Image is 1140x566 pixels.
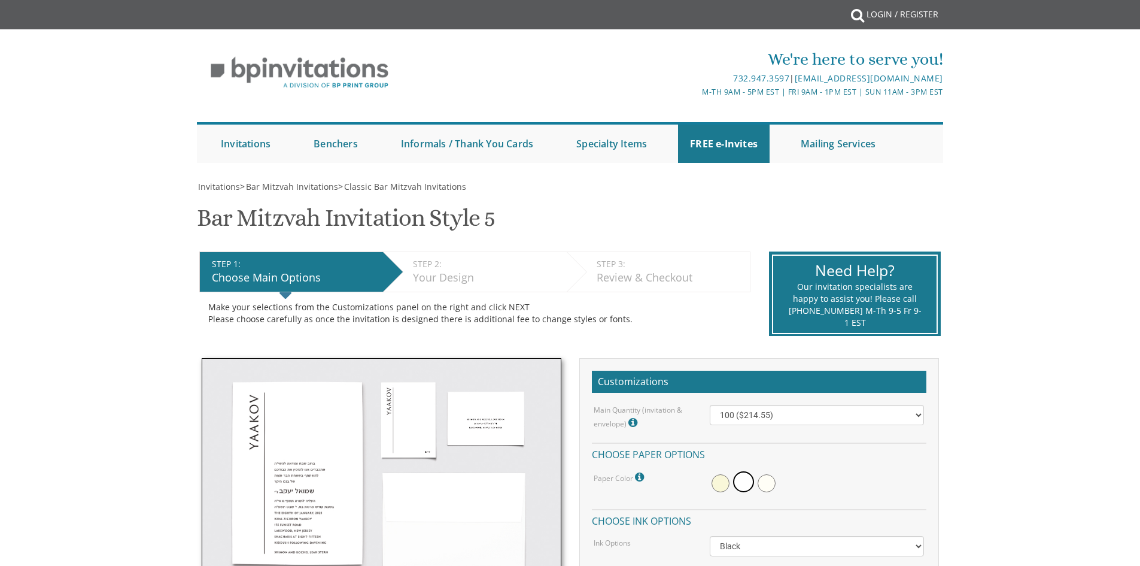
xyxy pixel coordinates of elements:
h4: Choose paper options [592,443,926,464]
label: Main Quantity (invitation & envelope) [594,405,692,431]
div: Our invitation specialists are happy to assist you! Please call [PHONE_NUMBER] M-Th 9-5 Fr 9-1 EST [788,281,922,329]
label: Ink Options [594,538,631,548]
div: Review & Checkout [597,270,744,286]
iframe: chat widget [1090,518,1128,554]
a: Specialty Items [564,125,659,163]
div: Your Design [413,270,561,286]
div: Choose Main Options [212,270,377,286]
div: STEP 2: [413,258,561,270]
span: Classic Bar Mitzvah Invitations [344,181,466,192]
div: We're here to serve you! [446,47,943,71]
span: Invitations [198,181,240,192]
a: 732.947.3597 [733,72,789,84]
div: M-Th 9am - 5pm EST | Fri 9am - 1pm EST | Sun 11am - 3pm EST [446,86,943,98]
h4: Choose ink options [592,509,926,530]
a: Bar Mitzvah Invitations [245,181,338,192]
img: BP Invitation Loft [197,48,402,98]
a: [EMAIL_ADDRESS][DOMAIN_NAME] [795,72,943,84]
a: Classic Bar Mitzvah Invitations [343,181,466,192]
h1: Bar Mitzvah Invitation Style 5 [197,205,495,240]
div: Make your selections from the Customizations panel on the right and click NEXT Please choose care... [208,301,741,325]
a: FREE e-Invites [678,125,770,163]
label: Paper Color [594,470,647,485]
span: Bar Mitzvah Invitations [246,181,338,192]
a: Benchers [302,125,370,163]
div: | [446,71,943,86]
a: Invitations [209,125,282,163]
span: > [338,181,466,192]
a: Informals / Thank You Cards [389,125,545,163]
span: > [240,181,338,192]
a: Mailing Services [789,125,887,163]
div: STEP 3: [597,258,744,270]
h2: Customizations [592,371,926,394]
div: Need Help? [788,260,922,282]
div: STEP 1: [212,258,377,270]
a: Invitations [197,181,240,192]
